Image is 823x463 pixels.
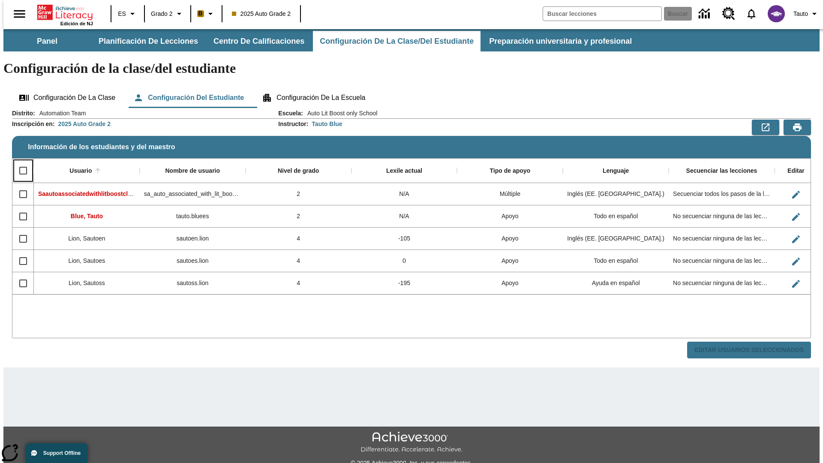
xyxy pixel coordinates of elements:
[69,167,92,175] div: Usuario
[457,205,563,228] div: Apoyo
[482,31,639,51] button: Preparación universitaria y profesional
[563,272,669,295] div: Ayuda en español
[386,167,422,175] div: Lexile actual
[151,9,173,18] span: Grado 2
[7,1,32,27] button: Abrir el menú lateral
[246,272,351,295] div: 4
[118,9,126,18] span: ES
[784,120,811,135] button: Vista previa de impresión
[717,2,740,25] a: Centro de recursos, Se abrirá en una pestaña nueva.
[207,31,311,51] button: Centro de calificaciones
[246,205,351,228] div: 2
[787,253,805,270] button: Editar Usuario
[278,120,308,128] h2: Instructor :
[563,183,669,205] div: Inglés (EE. UU.)
[457,228,563,250] div: Apoyo
[669,250,775,272] div: No secuenciar ninguna de las lecciones
[669,272,775,295] div: No secuenciar ninguna de las lecciones
[351,250,457,272] div: 0
[787,208,805,225] button: Editar Usuario
[313,31,481,51] button: Configuración de la clase/del estudiante
[351,183,457,205] div: N/A
[4,31,90,51] button: Panel
[28,143,175,151] span: Información de los estudiantes y del maestro
[360,432,463,454] img: Achieve3000 Differentiate Accelerate Achieve
[457,183,563,205] div: Múltiple
[278,110,303,117] h2: Escuela :
[603,167,629,175] div: Lenguaje
[255,87,372,108] button: Configuración de la escuela
[563,250,669,272] div: Todo en español
[246,183,351,205] div: 2
[60,21,93,26] span: Edición de NJ
[92,31,205,51] button: Planificación de lecciones
[12,87,122,108] button: Configuración de la clase
[669,228,775,250] div: No secuenciar ninguna de las lecciones
[71,213,103,219] span: Blue, Tauto
[669,205,775,228] div: No secuenciar ninguna de las lecciones
[563,205,669,228] div: Todo en español
[58,120,111,128] div: 2025 Auto Grade 2
[38,190,221,197] span: Saautoassociatedwithlitboostcl, Saautoassociatedwithlitboostcl
[740,3,763,25] a: Notificaciones
[69,257,105,264] span: Lion, Sautoes
[232,9,291,18] span: 2025 Auto Grade 2
[303,109,377,117] span: Auto Lit Boost only School
[140,250,246,272] div: sautoes.lion
[126,87,251,108] button: Configuración del estudiante
[793,9,808,18] span: Tauto
[669,183,775,205] div: Secuenciar todos los pasos de la lección
[3,31,640,51] div: Subbarra de navegación
[787,186,805,203] button: Editar Usuario
[752,120,779,135] button: Exportar a CSV
[768,5,785,22] img: avatar image
[140,228,246,250] div: sautoen.lion
[278,167,319,175] div: Nivel de grado
[457,272,563,295] div: Apoyo
[69,280,105,286] span: Lion, Sautoss
[12,120,55,128] h2: Inscripción en :
[12,109,811,359] div: Información de los estudiantes y del maestro
[140,205,246,228] div: tauto.bluees
[43,450,81,456] span: Support Offline
[563,228,669,250] div: Inglés (EE. UU.)
[37,4,93,21] a: Portada
[12,87,811,108] div: Configuración de la clase/del estudiante
[194,6,219,21] button: Boost El color de la clase es anaranjado claro. Cambiar el color de la clase.
[198,8,203,19] span: B
[686,167,757,175] div: Secuenciar las lecciones
[147,6,188,21] button: Grado: Grado 2, Elige un grado
[543,7,661,21] input: Buscar campo
[763,3,790,25] button: Escoja un nuevo avatar
[246,228,351,250] div: 4
[140,272,246,295] div: sautoss.lion
[114,6,141,21] button: Lenguaje: ES, Selecciona un idioma
[3,60,820,76] h1: Configuración de la clase/del estudiante
[246,250,351,272] div: 4
[787,167,805,175] div: Editar
[12,110,35,117] h2: Distrito :
[165,167,220,175] div: Nombre de usuario
[68,235,105,242] span: Lion, Sautoen
[351,205,457,228] div: N/A
[3,29,820,51] div: Subbarra de navegación
[37,3,93,26] div: Portada
[140,183,246,205] div: sa_auto_associated_with_lit_boost_classes
[312,120,342,128] div: Tauto Blue
[790,6,823,21] button: Perfil/Configuración
[26,443,87,463] button: Support Offline
[457,250,563,272] div: Apoyo
[787,231,805,248] button: Editar Usuario
[694,2,717,26] a: Centro de información
[351,272,457,295] div: -195
[35,109,86,117] span: Automation Team
[490,167,530,175] div: Tipo de apoyo
[787,275,805,292] button: Editar Usuario
[351,228,457,250] div: -105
